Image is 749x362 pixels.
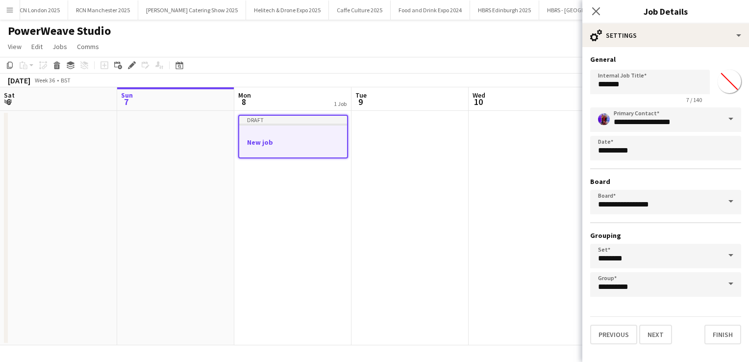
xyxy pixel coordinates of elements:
button: RCN London 2025 [9,0,68,20]
a: Jobs [49,40,71,53]
button: Food and Drink Expo 2024 [391,0,470,20]
h1: PowerWeave Studio [8,24,111,38]
button: [PERSON_NAME] Catering Show 2025 [138,0,246,20]
span: 8 [237,96,251,107]
button: Next [639,325,672,344]
span: 10 [471,96,485,107]
a: Comms [73,40,103,53]
div: BST [61,77,71,84]
div: Settings [582,24,749,47]
span: 7 [120,96,133,107]
span: Tue [355,91,367,100]
span: 7 / 140 [678,96,710,103]
span: Sun [121,91,133,100]
span: Comms [77,42,99,51]
span: Week 36 [32,77,57,84]
div: 1 Job [334,100,347,107]
span: 9 [354,96,367,107]
span: Wed [473,91,485,100]
div: Draft [239,116,347,124]
span: View [8,42,22,51]
button: HBRS Edinburgh 2025 [470,0,539,20]
span: Sat [4,91,15,100]
div: [DATE] [8,76,30,85]
button: Previous [590,325,637,344]
h3: Board [590,177,741,186]
span: 6 [2,96,15,107]
h3: New job [239,138,347,147]
app-job-card: DraftNew job [238,115,348,158]
a: Edit [27,40,47,53]
span: Edit [31,42,43,51]
button: Caffe Culture 2025 [329,0,391,20]
a: View [4,40,25,53]
button: HBRS - [GEOGRAPHIC_DATA] 2025 [539,0,639,20]
button: Finish [704,325,741,344]
button: RCN Manchester 2025 [68,0,138,20]
span: Mon [238,91,251,100]
span: Jobs [52,42,67,51]
button: Helitech & Drone Expo 2025 [246,0,329,20]
h3: Grouping [590,231,741,240]
h3: General [590,55,741,64]
h3: Job Details [582,5,749,18]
